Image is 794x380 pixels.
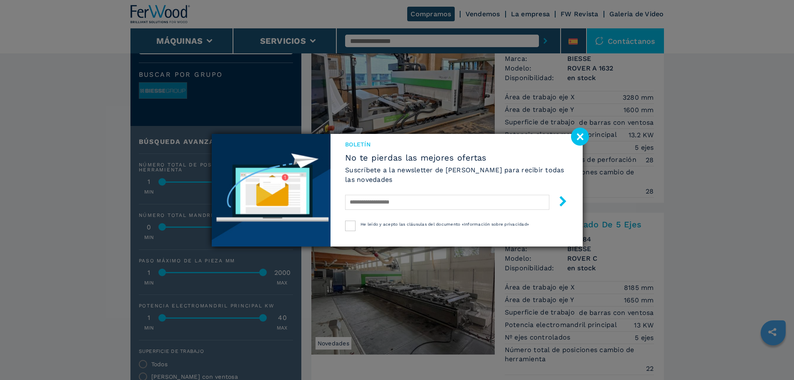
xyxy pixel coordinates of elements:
[361,222,529,226] span: He leído y acepto las cláusulas del documento «Información sobre privacidad»
[345,140,568,148] span: Boletín
[212,134,331,247] img: Newsletter image
[345,153,568,163] span: No te pierdas las mejores ofertas
[549,193,568,212] button: submit-button
[345,165,568,184] h6: Suscríbete a la newsletter de [PERSON_NAME] para recibir todas las novedades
